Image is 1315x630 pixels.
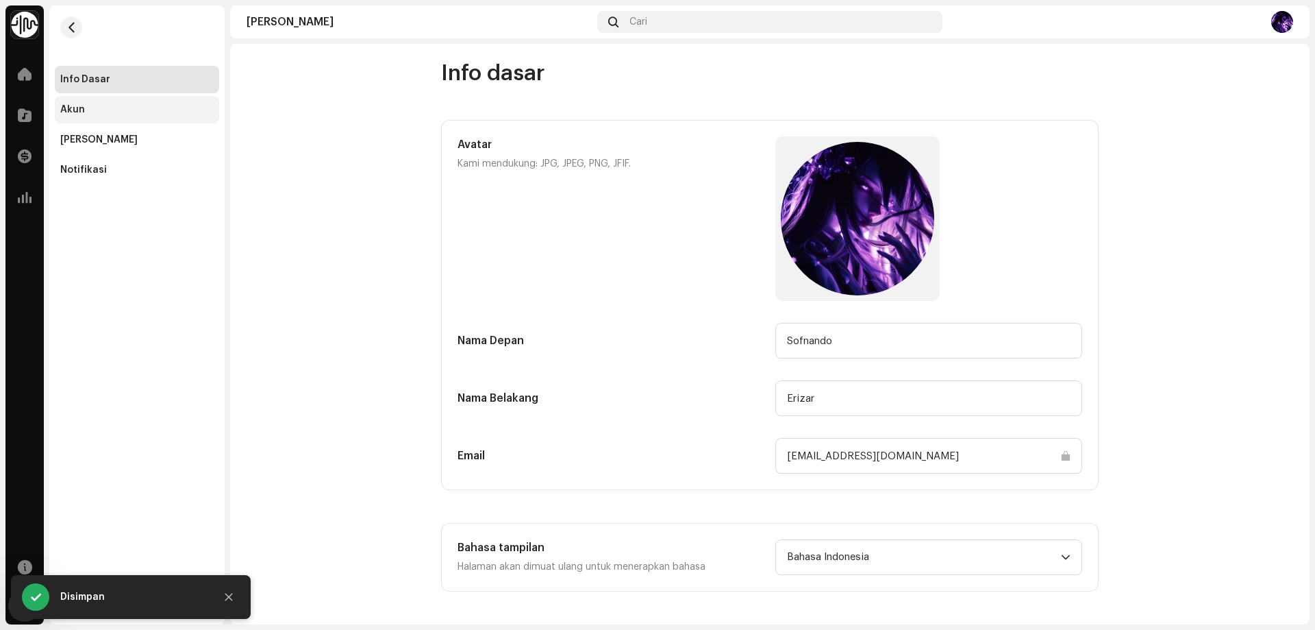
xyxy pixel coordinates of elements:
[8,589,41,622] iframe: Intercom live chat
[55,66,219,93] re-m-nav-item: Info Dasar
[60,104,85,115] div: Akun
[629,16,647,27] span: Cari
[458,390,764,407] h5: Nama Belakang
[775,380,1082,416] input: Nama belakang
[1271,11,1293,33] img: 447d8518-ca6d-4be0-9ef6-736020de5490
[412,5,438,32] button: Ciutkan jendela
[438,5,462,30] div: Tutup
[55,126,219,154] re-m-nav-item: Ubah Kata Sandi
[441,60,545,87] span: Info dasar
[458,559,764,575] p: Halaman akan dimuat ulang untuk menerapkan bahasa
[458,332,764,349] h5: Nama Depan
[775,438,1082,474] input: Email
[775,323,1082,359] input: Nama depan
[458,540,764,556] h5: Bahasa tampilan
[247,16,592,27] div: [PERSON_NAME]
[1061,540,1070,574] div: dropdown trigger
[60,134,138,145] div: Ubah Kata Sandi
[60,74,110,85] div: Info Dasar
[55,96,219,123] re-m-nav-item: Akun
[11,11,38,38] img: 0f74c21f-6d1c-4dbc-9196-dbddad53419e
[9,5,35,32] button: go back
[458,448,764,464] h5: Email
[787,540,1061,574] span: Bahasa Indonesia
[458,156,764,172] p: Kami mendukung: JPG, JPEG, PNG, JFIF.
[215,583,242,611] button: Close
[55,156,219,184] re-m-nav-item: Notifikasi
[458,136,764,153] h5: Avatar
[60,589,204,605] div: Disimpan
[60,165,107,175] div: Notifikasi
